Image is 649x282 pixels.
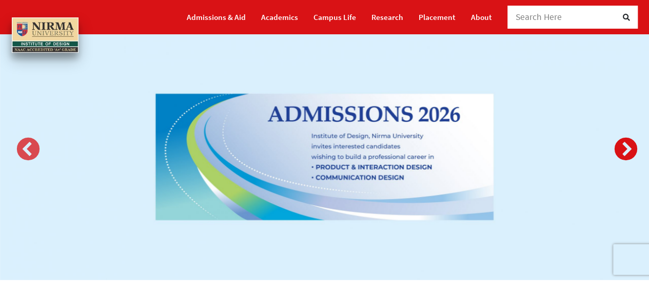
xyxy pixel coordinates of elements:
[613,137,634,158] button: Next
[371,8,403,26] a: Research
[313,8,356,26] a: Campus Life
[471,8,492,26] a: About
[15,137,36,158] button: Previous
[516,11,562,23] span: Search Here
[187,8,246,26] a: Admissions & Aid
[261,8,298,26] a: Academics
[12,17,78,53] img: main_logo
[419,8,456,26] a: Placement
